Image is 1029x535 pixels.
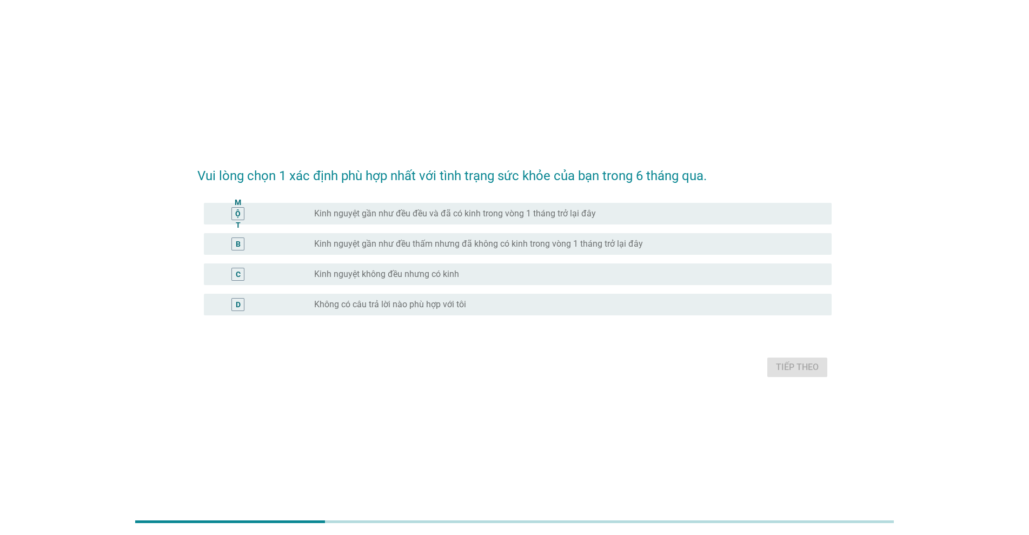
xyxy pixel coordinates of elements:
[314,208,596,219] font: Kinh nguyệt gần như đều đều và đã có kinh trong vòng 1 tháng trở lại đây
[314,239,643,249] font: Kinh nguyệt gần như đều thấm nhưng đã không có kinh trong vòng 1 tháng trở lại đây
[236,239,241,248] font: B
[314,299,466,309] font: Không có câu trả lời nào phù hợp với tôi
[236,269,241,278] font: C
[314,269,459,279] font: Kinh nguyệt không đều nhưng có kinh
[236,300,241,308] font: D
[235,197,241,229] font: MỘT
[197,168,707,183] font: Vui lòng chọn 1 xác định phù hợp nhất với tình trạng sức khỏe của bạn trong 6 tháng qua.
